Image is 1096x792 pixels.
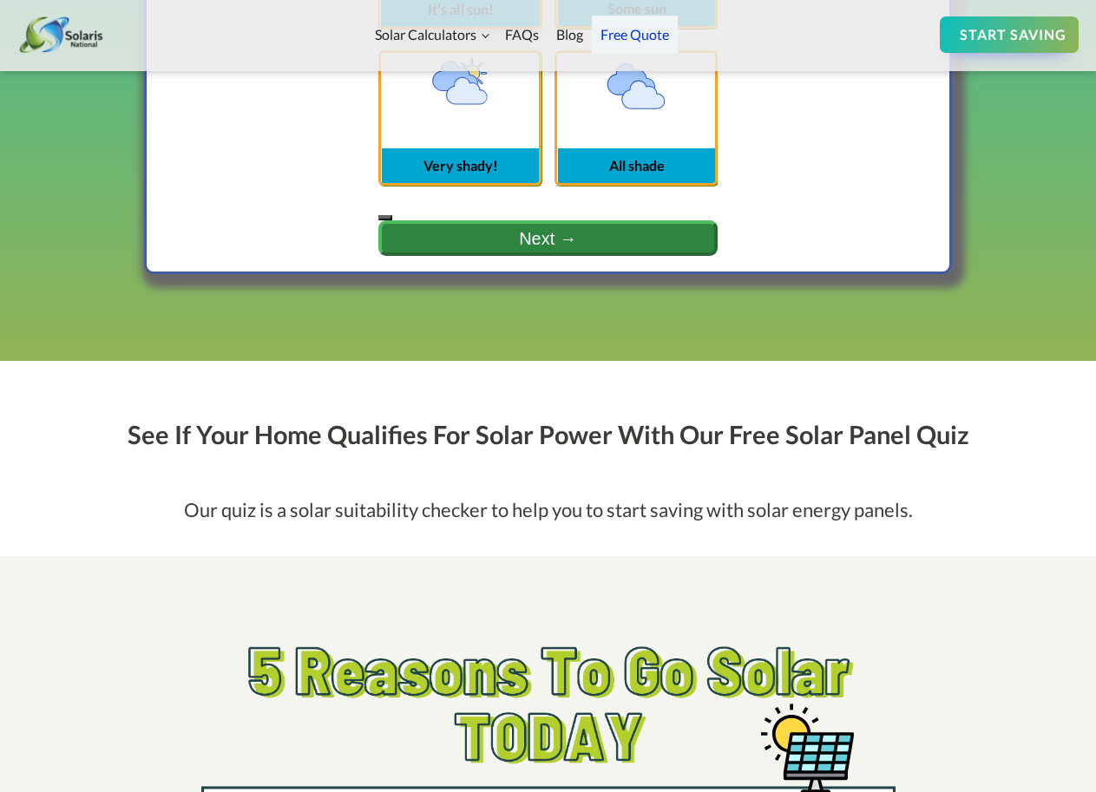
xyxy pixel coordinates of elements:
img: SolarisNational.com logo [17,9,104,61]
h2: See If Your Home Qualifies For Solar Power With Our Free Solar Panel Quiz [128,412,969,457]
a: Blog [548,16,592,55]
span: Very shady! [382,148,540,183]
button: Next → [378,220,718,256]
div: START SAVING [960,23,1066,48]
a: START SAVING [940,16,1079,54]
a: FAQs [496,16,548,55]
label: All shade [557,53,715,140]
h3: Our quiz is a solar suitability checker to help you to start saving with solar energy panels. [184,484,913,527]
a: Solar Calculators [366,16,497,55]
a: Free Quote [592,16,678,55]
label: Very shady! [381,53,539,140]
span: All shade [558,148,716,183]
